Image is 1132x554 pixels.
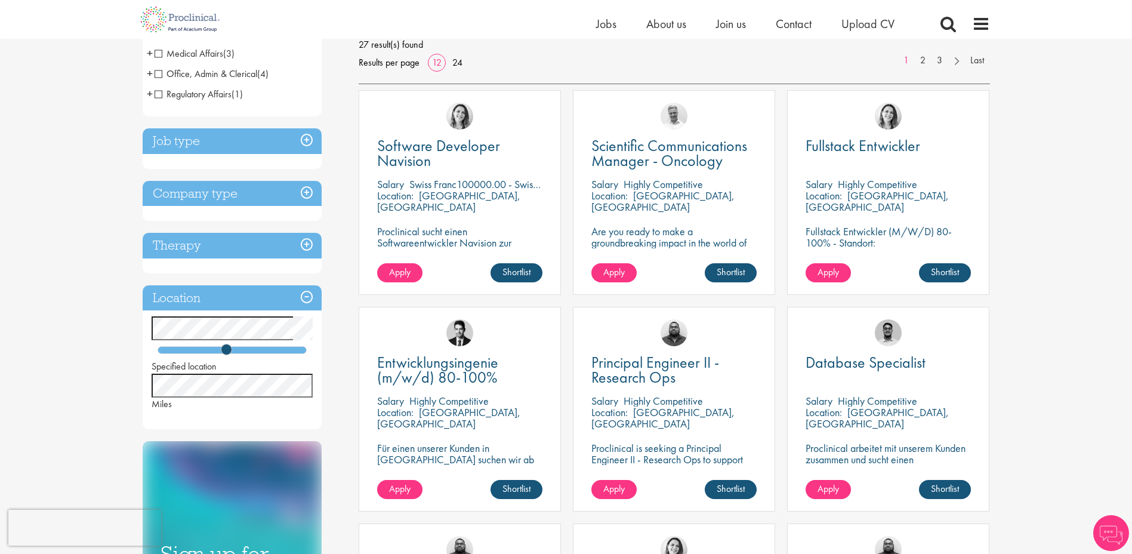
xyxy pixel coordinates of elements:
span: Software Developer Navision [377,136,500,171]
span: Apply [818,266,839,278]
span: Results per page [359,54,420,72]
p: Proclinical is seeking a Principal Engineer II - Research Ops to support external engineering pro... [591,442,757,499]
p: Highly Competitive [624,177,703,191]
p: Highly Competitive [409,394,489,408]
p: Fullstack Entwickler (M/W/D) 80-100% - Standort: [GEOGRAPHIC_DATA], [GEOGRAPHIC_DATA] - Arbeitsze... [806,226,971,282]
a: Apply [591,480,637,499]
span: Entwicklungsingenie (m/w/d) 80-100% [377,352,498,387]
span: Location: [591,189,628,202]
span: (4) [257,67,269,80]
a: About us [646,16,686,32]
a: Shortlist [919,480,971,499]
img: Nur Ergiydiren [446,103,473,130]
p: Proclinical sucht einen Softwareentwickler Navision zur dauerhaften Verstärkung des Teams unseres... [377,226,542,282]
span: Salary [806,177,832,191]
img: Thomas Wenig [446,319,473,346]
p: [GEOGRAPHIC_DATA], [GEOGRAPHIC_DATA] [806,189,949,214]
p: [GEOGRAPHIC_DATA], [GEOGRAPHIC_DATA] [806,405,949,430]
a: Apply [806,263,851,282]
span: Location: [806,405,842,419]
h3: Job type [143,128,322,154]
span: Apply [389,482,411,495]
a: Principal Engineer II - Research Ops [591,355,757,385]
span: Principal Engineer II - Research Ops [591,352,719,387]
span: Office, Admin & Clerical [155,67,269,80]
span: + [147,44,153,62]
p: Highly Competitive [838,394,917,408]
a: Join us [716,16,746,32]
span: Apply [603,482,625,495]
a: Fullstack Entwickler [806,138,971,153]
span: Location: [377,189,414,202]
span: Regulatory Affairs [155,88,232,100]
span: Salary [377,177,404,191]
span: Office, Admin & Clerical [155,67,257,80]
span: Database Specialist [806,352,926,373]
span: Scientific Communications Manager - Oncology [591,136,747,171]
a: 3 [931,54,948,67]
a: Shortlist [705,480,757,499]
h3: Therapy [143,233,322,258]
h3: Location [143,285,322,311]
p: Für einen unserer Kunden in [GEOGRAPHIC_DATA] suchen wir ab sofort einen Entwicklungsingenieur Ku... [377,442,542,499]
p: [GEOGRAPHIC_DATA], [GEOGRAPHIC_DATA] [377,189,520,214]
span: (1) [232,88,243,100]
p: [GEOGRAPHIC_DATA], [GEOGRAPHIC_DATA] [377,405,520,430]
p: Swiss Franc100000.00 - Swiss Franc110000.00 per annum [409,177,654,191]
a: Apply [806,480,851,499]
span: Salary [377,394,404,408]
span: Specified location [152,360,217,373]
p: Are you ready to make a groundbreaking impact in the world of biotechnology? Join a growing compa... [591,226,757,282]
a: Shortlist [919,263,971,282]
span: Fullstack Entwickler [806,136,920,156]
span: Medical Affairs [155,47,223,60]
a: Software Developer Navision [377,138,542,168]
a: Scientific Communications Manager - Oncology [591,138,757,168]
a: Shortlist [705,263,757,282]
span: Location: [377,405,414,419]
span: Salary [806,394,832,408]
iframe: reCAPTCHA [8,510,161,546]
a: Contact [776,16,812,32]
span: 27 result(s) found [359,36,990,54]
p: Highly Competitive [838,177,917,191]
span: Apply [389,266,411,278]
span: Apply [818,482,839,495]
img: Timothy Deschamps [875,319,902,346]
span: Salary [591,177,618,191]
span: Jobs [596,16,616,32]
a: Upload CV [841,16,895,32]
a: Apply [377,263,422,282]
a: 1 [897,54,915,67]
p: Highly Competitive [624,394,703,408]
a: Nur Ergiydiren [875,103,902,130]
span: (3) [223,47,235,60]
span: Salary [591,394,618,408]
span: Apply [603,266,625,278]
img: Ashley Bennett [661,319,687,346]
img: Joshua Bye [661,103,687,130]
p: Proclinical arbeitet mit unserem Kunden zusammen und sucht einen Datenbankspezialisten zur Verstä... [806,442,971,499]
h3: Company type [143,181,322,207]
a: Last [964,54,990,67]
a: Apply [377,480,422,499]
a: Entwicklungsingenie (m/w/d) 80-100% [377,355,542,385]
a: Shortlist [491,480,542,499]
a: Shortlist [491,263,542,282]
img: Chatbot [1093,515,1129,551]
a: 2 [914,54,931,67]
a: 24 [448,56,467,69]
span: + [147,64,153,82]
span: Location: [806,189,842,202]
